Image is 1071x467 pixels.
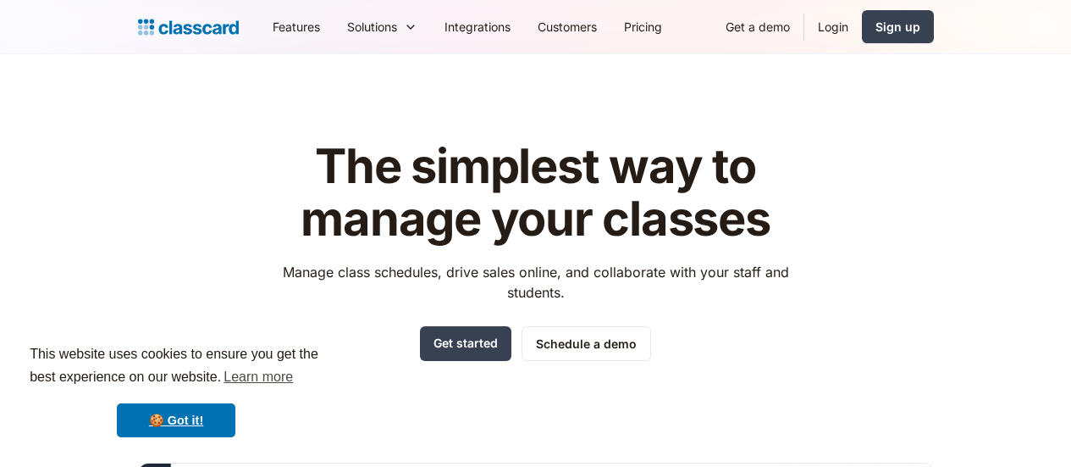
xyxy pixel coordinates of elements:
[267,262,804,303] p: Manage class schedules, drive sales online, and collaborate with your staff and students.
[431,8,524,46] a: Integrations
[221,364,295,390] a: learn more about cookies
[347,18,397,36] div: Solutions
[862,10,934,43] a: Sign up
[259,8,334,46] a: Features
[30,344,323,390] span: This website uses cookies to ensure you get the best experience on our website.
[117,403,235,437] a: dismiss cookie message
[420,326,511,361] a: Get started
[138,15,239,39] a: home
[610,8,676,46] a: Pricing
[804,8,862,46] a: Login
[524,8,610,46] a: Customers
[14,328,339,453] div: cookieconsent
[875,18,920,36] div: Sign up
[712,8,803,46] a: Get a demo
[334,8,431,46] div: Solutions
[267,141,804,245] h1: The simplest way to manage your classes
[522,326,651,361] a: Schedule a demo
